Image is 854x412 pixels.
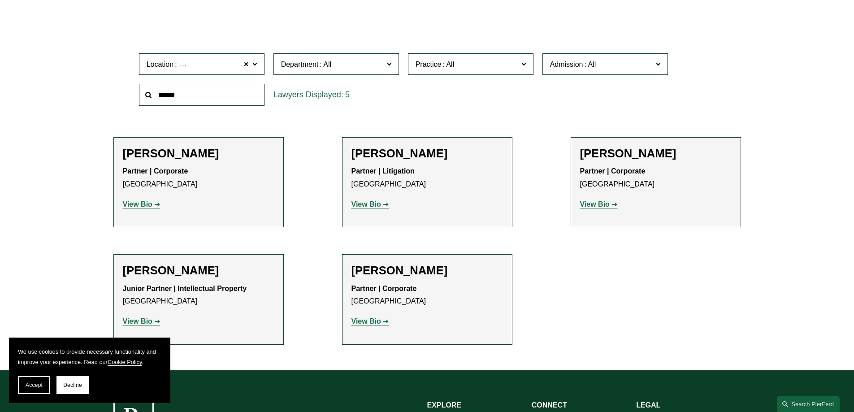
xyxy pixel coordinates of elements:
[351,165,503,191] p: [GEOGRAPHIC_DATA]
[351,167,415,175] strong: Partner | Litigation
[351,285,417,292] strong: Partner | Corporate
[532,401,567,409] strong: CONNECT
[123,317,160,325] a: View Bio
[351,200,381,208] strong: View Bio
[550,61,583,68] span: Admission
[123,264,274,278] h2: [PERSON_NAME]
[351,282,503,308] p: [GEOGRAPHIC_DATA]
[351,264,503,278] h2: [PERSON_NAME]
[580,147,732,160] h2: [PERSON_NAME]
[351,317,389,325] a: View Bio
[345,90,350,99] span: 5
[18,347,161,367] p: We use cookies to provide necessary functionality and improve your experience. Read our .
[123,200,160,208] a: View Bio
[636,401,660,409] strong: LEGAL
[777,396,840,412] a: Search this site
[351,200,389,208] a: View Bio
[178,59,253,70] span: [GEOGRAPHIC_DATA]
[123,147,274,160] h2: [PERSON_NAME]
[580,167,646,175] strong: Partner | Corporate
[108,359,142,365] a: Cookie Policy
[123,317,152,325] strong: View Bio
[580,200,618,208] a: View Bio
[9,338,170,403] section: Cookie banner
[351,147,503,160] h2: [PERSON_NAME]
[18,376,50,394] button: Accept
[580,200,610,208] strong: View Bio
[63,382,82,388] span: Decline
[56,376,89,394] button: Decline
[123,282,274,308] p: [GEOGRAPHIC_DATA]
[26,382,43,388] span: Accept
[123,167,188,175] strong: Partner | Corporate
[427,401,461,409] strong: EXPLORE
[351,317,381,325] strong: View Bio
[123,165,274,191] p: [GEOGRAPHIC_DATA]
[123,285,247,292] strong: Junior Partner | Intellectual Property
[147,61,174,68] span: Location
[580,165,732,191] p: [GEOGRAPHIC_DATA]
[416,61,442,68] span: Practice
[281,61,319,68] span: Department
[123,200,152,208] strong: View Bio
